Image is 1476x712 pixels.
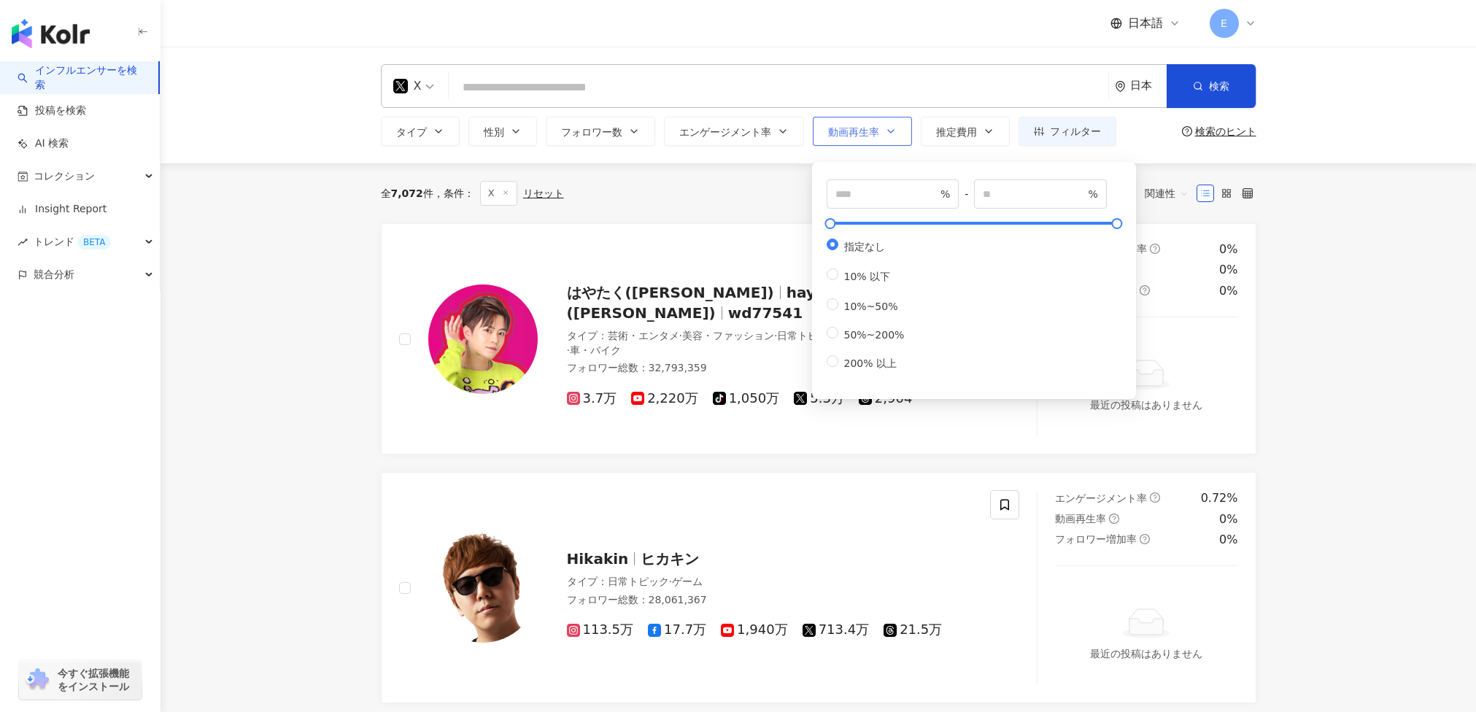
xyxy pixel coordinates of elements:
[77,235,111,249] div: BETA
[468,117,537,146] button: 性別
[546,117,655,146] button: フォロワー数
[567,593,973,608] div: フォロワー総数 ： 28,061,367
[713,391,780,406] span: 1,050万
[18,237,28,247] span: rise
[1221,15,1227,31] span: E
[959,186,974,202] span: -
[1055,513,1106,525] span: 動画再生率
[1219,283,1237,299] div: 0%
[480,181,517,206] span: X
[567,575,973,589] div: タイプ ：
[567,550,629,568] span: Hikakin
[838,301,904,312] span: 10%~50%
[682,330,774,341] span: 美容・ファッション
[19,660,142,700] a: chrome extension今すぐ拡張機能をインストール
[1195,125,1256,137] div: 検索のヒント
[381,187,433,199] div: 全 件
[672,576,703,587] span: ゲーム
[1150,492,1160,503] span: question-circle
[18,136,69,151] a: AI 検索
[1140,285,1150,295] span: question-circle
[1150,244,1160,254] span: question-circle
[664,117,804,146] button: エンゲージメント率
[838,329,911,341] span: 50%~200%
[794,391,844,406] span: 5.3万
[641,550,699,568] span: ヒカキン
[567,361,973,376] div: フォロワー総数 ： 32,793,359
[428,533,538,643] img: KOL Avatar
[1106,182,1197,205] div: 配列：
[1115,81,1126,92] span: environment
[679,330,682,341] span: ·
[433,187,474,199] span: 条件 ：
[567,344,570,356] span: ·
[921,117,1010,146] button: 推定費用
[608,330,679,341] span: 芸術・エンタメ
[1219,532,1237,548] div: 0%
[813,117,912,146] button: 動画再生率
[721,622,788,638] span: 1,940万
[774,330,777,341] span: ·
[34,258,74,291] span: 競合分析
[23,668,51,692] img: chrome extension
[18,63,147,92] a: searchインフルエンサーを検索
[428,285,538,394] img: KOL Avatar
[828,126,879,138] span: 動画再生率
[1109,514,1119,524] span: question-circle
[1219,241,1237,258] div: 0%
[884,622,942,638] span: 21.5万
[1219,262,1237,278] div: 0%
[396,126,427,138] span: タイプ
[58,667,137,693] span: 今すぐ拡張機能をインストール
[561,126,622,138] span: フォロワー数
[567,391,617,406] span: 3.7万
[777,330,838,341] span: 日常トピック
[1209,80,1229,92] span: 検索
[1090,397,1202,413] div: 最近の投稿はありません
[1182,126,1192,136] span: question-circle
[679,126,771,138] span: エンゲージメント率
[393,74,422,98] div: X
[838,271,897,282] span: 10% 以下
[1019,117,1116,146] button: フィルター
[567,284,774,301] span: はやたく([PERSON_NAME])
[648,622,706,638] span: 17.7万
[936,126,977,138] span: 推定費用
[484,126,504,138] span: 性別
[631,391,698,406] span: 2,220万
[18,202,107,217] a: Insight Report
[838,357,903,369] span: 200% 以上
[1130,80,1167,92] div: 日本
[940,186,950,202] span: %
[34,160,95,193] span: コレクション
[381,223,1256,454] a: KOL Avatarはやたく([PERSON_NAME])haya__takuはやたく([PERSON_NAME])wd77541タイプ：芸術・エンタメ·美容・ファッション·日常トピック·ファミ...
[567,329,973,357] div: タイプ ：
[1145,182,1189,205] span: 関連性
[34,225,111,258] span: トレンド
[1201,490,1238,506] div: 0.72%
[669,576,672,587] span: ·
[18,104,86,118] a: 投稿を検索
[381,117,460,146] button: タイプ
[1140,534,1150,544] span: question-circle
[787,284,877,301] span: haya__taku
[803,622,870,638] span: 713.4万
[570,344,621,356] span: 車・バイク
[1090,646,1202,662] div: 最近の投稿はありません
[1219,511,1237,527] div: 0%
[1050,125,1101,137] span: フィルター
[1055,492,1147,504] span: エンゲージメント率
[1167,64,1256,108] button: 検索
[381,472,1256,703] a: KOL AvatarHikakinヒカキンタイプ：日常トピック·ゲームフォロワー総数：28,061,367113.5万17.7万1,940万713.4万21.5万エンゲージメント率questio...
[12,19,90,48] img: logo
[608,576,669,587] span: 日常トピック
[1128,15,1163,31] span: 日本語
[728,304,803,322] span: wd77541
[1055,533,1137,545] span: フォロワー増加率
[838,241,891,252] span: 指定なし
[391,187,423,199] span: 7,072
[523,187,564,199] div: リセット
[1089,186,1098,202] span: %
[567,622,634,638] span: 113.5万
